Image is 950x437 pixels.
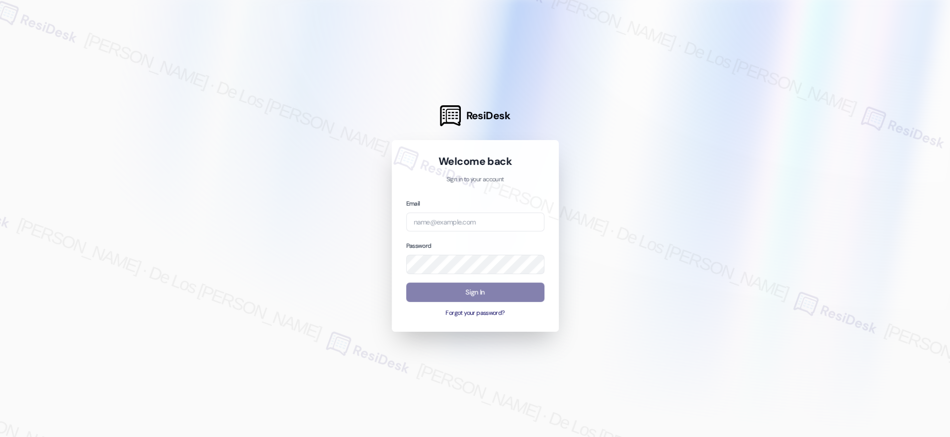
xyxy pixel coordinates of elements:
[406,213,544,232] input: name@example.com
[406,200,420,208] label: Email
[466,109,510,123] span: ResiDesk
[406,242,432,250] label: Password
[406,283,544,302] button: Sign In
[406,154,544,168] h1: Welcome back
[406,175,544,184] p: Sign in to your account
[440,105,461,126] img: ResiDesk Logo
[406,309,544,318] button: Forgot your password?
